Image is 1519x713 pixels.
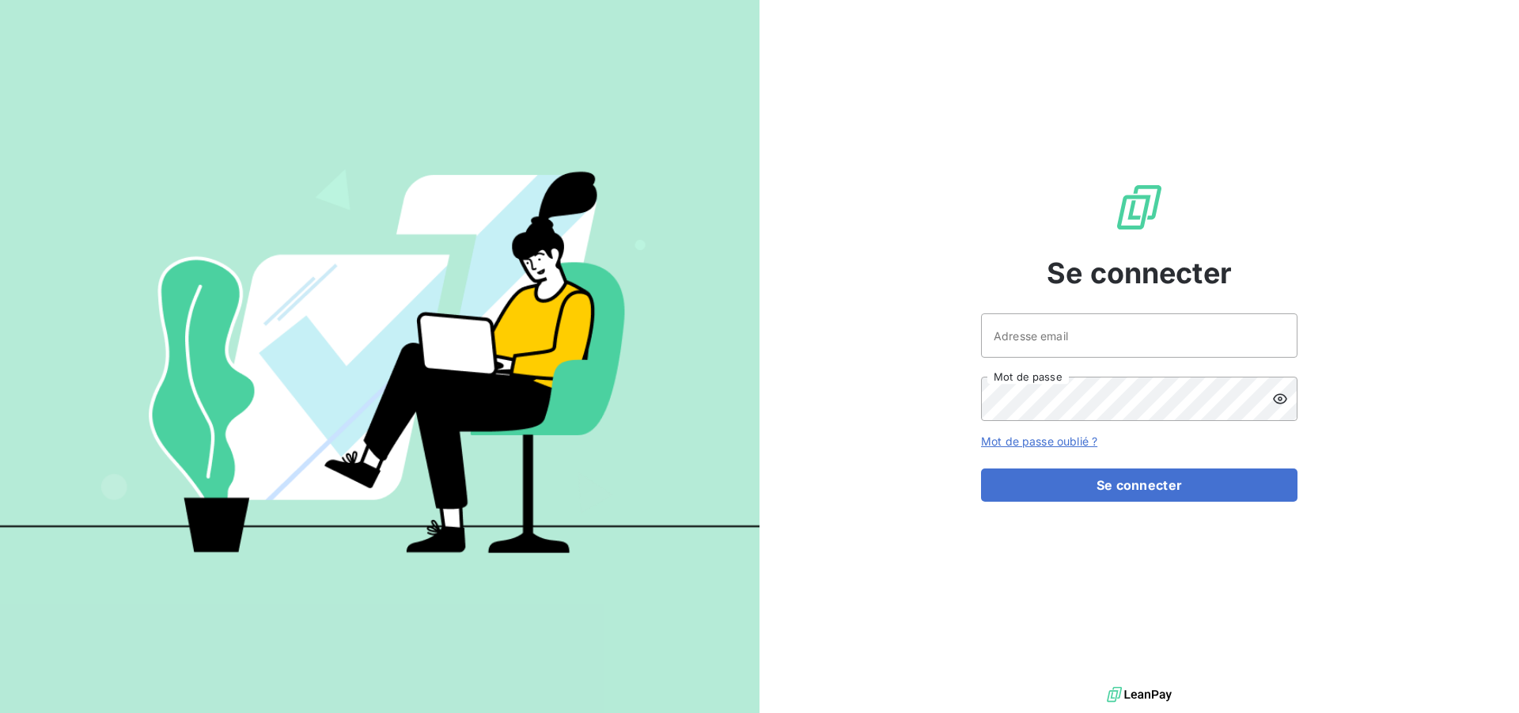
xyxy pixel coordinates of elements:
img: logo [1107,683,1172,707]
button: Se connecter [981,468,1297,502]
a: Mot de passe oublié ? [981,434,1097,448]
span: Se connecter [1047,252,1232,294]
img: Logo LeanPay [1114,182,1165,233]
input: placeholder [981,313,1297,358]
